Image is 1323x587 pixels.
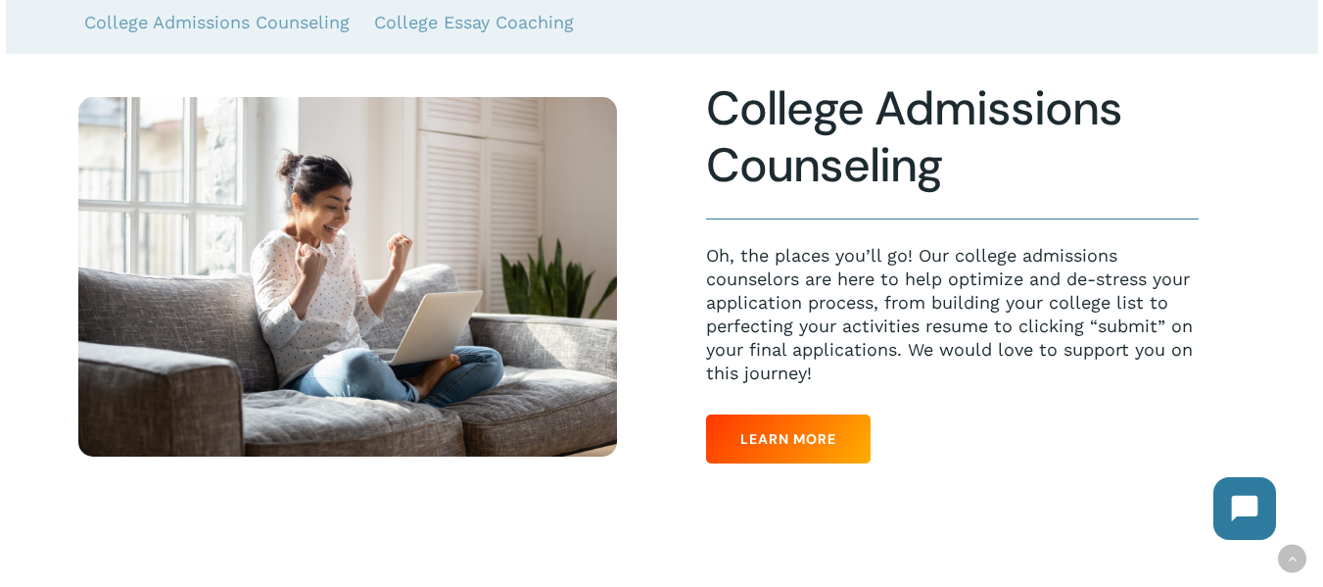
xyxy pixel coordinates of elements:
iframe: Chatbot [1194,458,1296,560]
span: Learn More [740,429,836,449]
img: Overjoyed,Millennial,Indian,Girl,Sit,On,Couch,At,Home,Feel [78,97,617,457]
h2: College Admissions Counseling [706,80,1199,194]
a: Learn More [706,415,871,464]
p: Oh, the places you’ll go! Our college admissions counselors are here to help optimize and de-stre... [706,244,1199,385]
